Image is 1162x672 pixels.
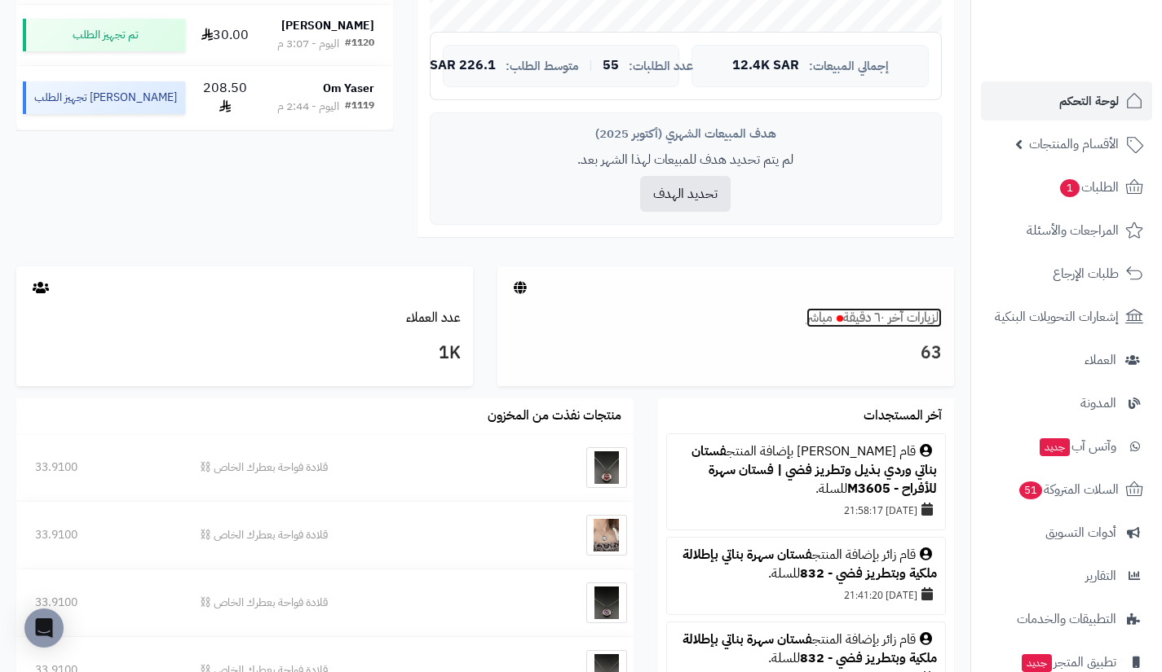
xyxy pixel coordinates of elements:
div: قام زائر بإضافة المنتج للسلة. [675,630,937,668]
span: | [589,59,593,72]
span: عدد الطلبات: [629,59,693,73]
img: قلادة فواحة بعطرك الخاص ⛓ [586,515,627,556]
span: 12.4K SAR [732,59,799,73]
h3: 63 [510,340,942,367]
span: السلات المتروكة [1018,478,1119,501]
span: المراجعات والأسئلة [1027,219,1119,242]
strong: [PERSON_NAME] [281,17,374,34]
a: التقارير [981,556,1152,595]
div: قلادة فواحة بعطرك الخاص ⛓ [200,459,504,476]
img: قلادة فواحة بعطرك الخاص ⛓ [586,582,627,623]
span: العملاء [1085,349,1116,371]
span: جديد [1040,438,1070,456]
div: Open Intercom Messenger [24,608,64,648]
div: قام [PERSON_NAME] بإضافة المنتج للسلة. [675,442,937,499]
div: 33.9100 [35,527,162,543]
div: اليوم - 2:44 م [277,99,339,115]
span: متوسط الطلب: [506,59,579,73]
a: السلات المتروكة51 [981,470,1152,509]
span: لوحة التحكم [1059,90,1119,112]
span: أدوات التسويق [1045,521,1116,544]
span: المدونة [1080,392,1116,415]
a: فستان سهرة بناتي بإطلالة ملكية وبتطريز فضي - 832 [683,630,937,668]
div: 33.9100 [35,459,162,476]
div: قلادة فواحة بعطرك الخاص ⛓ [200,527,504,543]
a: إشعارات التحويلات البنكية [981,297,1152,336]
a: لوحة التحكم [981,81,1152,121]
div: #1119 [345,99,374,115]
a: الطلبات1 [981,168,1152,207]
span: الطلبات [1058,176,1119,199]
div: 33.9100 [35,595,162,611]
a: أدوات التسويق [981,513,1152,552]
span: إشعارات التحويلات البنكية [995,305,1119,328]
span: الأقسام والمنتجات [1029,133,1119,156]
h3: منتجات نفذت من المخزون [488,409,621,424]
a: فستان بناتي وردي بذيل وتطريز فضي | فستان سهرة للأفراح - M3605 [691,441,937,499]
div: [PERSON_NAME] تجهيز الطلب [23,81,185,114]
a: فستان سهرة بناتي بإطلالة ملكية وبتطريز فضي - 832 [683,545,937,583]
strong: Om Yaser [323,80,374,97]
td: 208.50 [192,66,258,130]
div: [DATE] 21:41:20 [675,583,937,606]
span: إجمالي المبيعات: [809,59,889,73]
div: قام زائر بإضافة المنتج للسلة. [675,546,937,583]
div: تم تجهيز الطلب [23,19,185,51]
button: تحديد الهدف [640,176,731,212]
div: اليوم - 3:07 م [277,36,339,52]
h3: 1K [29,340,461,367]
div: هدف المبيعات الشهري (أكتوبر 2025) [443,125,929,143]
span: 1 [1060,179,1080,197]
a: المدونة [981,384,1152,423]
small: مباشر [806,308,833,327]
span: 226.1 SAR [430,59,496,73]
span: 55 [603,59,619,73]
div: [DATE] 21:58:17 [675,499,937,521]
span: التطبيقات والخدمات [1017,608,1116,630]
a: التطبيقات والخدمات [981,600,1152,639]
h3: آخر المستجدات [864,409,942,424]
td: 30.00 [192,5,258,65]
a: وآتس آبجديد [981,427,1152,466]
a: عدد العملاء [406,308,461,327]
div: #1120 [345,36,374,52]
a: الزيارات آخر ٦٠ دقيقةمباشر [806,308,942,327]
span: 51 [1019,481,1042,499]
span: التقارير [1085,564,1116,587]
div: قلادة فواحة بعطرك الخاص ⛓ [200,595,504,611]
span: وآتس آب [1038,435,1116,458]
a: المراجعات والأسئلة [981,211,1152,250]
span: طلبات الإرجاع [1053,262,1119,285]
span: جديد [1022,654,1052,672]
a: العملاء [981,340,1152,380]
p: لم يتم تحديد هدف للمبيعات لهذا الشهر بعد. [443,151,929,169]
a: طلبات الإرجاع [981,254,1152,293]
img: قلادة فواحة بعطرك الخاص ⛓ [586,447,627,488]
